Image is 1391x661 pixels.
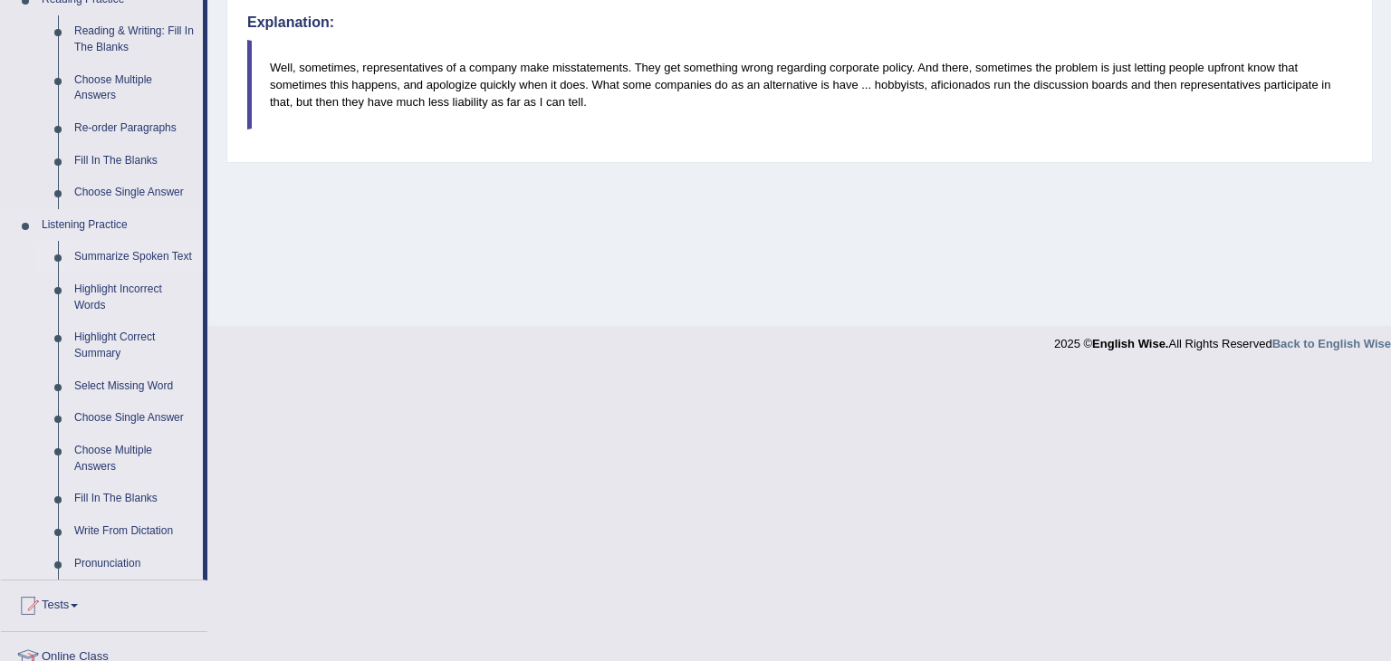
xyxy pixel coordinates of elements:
[66,15,203,63] a: Reading & Writing: Fill In The Blanks
[66,177,203,209] a: Choose Single Answer
[66,321,203,369] a: Highlight Correct Summary
[66,370,203,403] a: Select Missing Word
[66,515,203,548] a: Write From Dictation
[1,580,207,626] a: Tests
[247,14,1352,31] h4: Explanation:
[34,209,203,242] a: Listening Practice
[270,59,1351,110] p: Well, sometimes, representatives of a company make misstatements. They get something wrong regard...
[66,241,203,273] a: Summarize Spoken Text
[66,64,203,112] a: Choose Multiple Answers
[66,402,203,435] a: Choose Single Answer
[66,112,203,145] a: Re-order Paragraphs
[66,273,203,321] a: Highlight Incorrect Words
[66,435,203,483] a: Choose Multiple Answers
[66,145,203,177] a: Fill In The Blanks
[1092,337,1168,350] strong: English Wise.
[66,548,203,580] a: Pronunciation
[66,483,203,515] a: Fill In The Blanks
[1054,326,1391,352] div: 2025 © All Rights Reserved
[1272,337,1391,350] a: Back to English Wise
